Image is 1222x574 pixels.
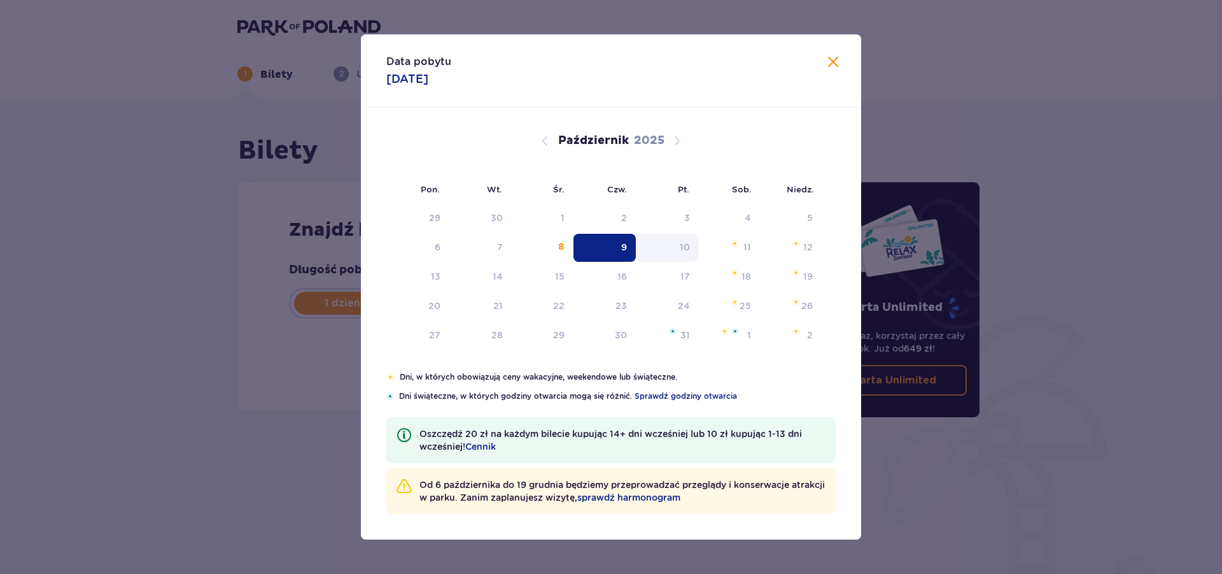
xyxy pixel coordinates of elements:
td: Data niedostępna. sobota, 4 października 2025 [699,204,761,233]
div: 25 [740,299,751,312]
a: Sprawdź godziny otwarcia [635,391,737,402]
div: 8 [558,241,565,254]
td: Data niedostępna. piątek, 3 października 2025 [636,204,699,233]
p: 2025 [634,133,664,148]
td: Data niedostępna. czwartek, 2 października 2025 [573,204,636,233]
div: 6 [435,241,440,254]
td: czwartek, 30 października 2025 [573,322,636,350]
div: 3 [684,212,690,224]
img: Pomarańczowa gwiazdka [792,327,800,335]
div: 17 [680,270,690,283]
img: Niebieska gwiazdka [731,327,739,335]
td: niedziela, 2 listopada 2025 [760,322,822,350]
img: Pomarańczowa gwiazdka [386,373,395,381]
div: 31 [680,329,690,341]
td: Data niedostępna. poniedziałek, 29 września 2025 [386,204,449,233]
div: 5 [807,212,813,224]
img: Pomarańczowa gwiazdka [731,269,739,276]
td: Data niedostępna. niedziela, 5 października 2025 [760,204,822,233]
td: czwartek, 23 października 2025 [573,292,636,320]
td: czwartek, 16 października 2025 [573,263,636,291]
div: 29 [553,329,565,341]
td: środa, 8 października 2025 [512,234,573,262]
div: 28 [491,329,503,341]
div: 11 [743,241,751,254]
p: Od 6 października do 19 grudnia będziemy przeprowadzać przeglądy i konserwacje atrakcji w parku. ... [419,478,825,504]
div: 15 [555,270,565,283]
div: 20 [428,299,440,312]
td: piątek, 31 października 2025 [636,322,699,350]
p: Oszczędź 20 zł na każdym bilecie kupując 14+ dni wcześniej lub 10 zł kupując 1-13 dni wcześniej! [419,427,825,453]
td: sobota, 25 października 2025 [699,292,761,320]
img: Pomarańczowa gwiazdka [792,240,800,247]
td: poniedziałek, 27 października 2025 [386,322,449,350]
small: Śr. [553,184,565,194]
td: niedziela, 19 października 2025 [760,263,822,291]
small: Czw. [607,184,627,194]
td: wtorek, 14 października 2025 [449,263,512,291]
button: Poprzedni miesiąc [537,133,552,148]
td: piątek, 17 października 2025 [636,263,699,291]
div: 24 [678,299,690,312]
td: Data niedostępna. poniedziałek, 6 października 2025 [386,234,449,262]
td: poniedziałek, 13 października 2025 [386,263,449,291]
div: 23 [615,299,627,312]
div: 22 [553,299,565,312]
td: wtorek, 28 października 2025 [449,322,512,350]
td: niedziela, 26 października 2025 [760,292,822,320]
div: 21 [493,299,503,312]
td: Data niedostępna. wtorek, 7 października 2025 [449,234,512,262]
div: 1 [747,329,751,341]
div: 12 [803,241,813,254]
td: niedziela, 12 października 2025 [760,234,822,262]
small: Sob. [732,184,752,194]
div: 4 [745,212,751,224]
div: 16 [617,270,627,283]
a: Cennik [465,440,496,453]
img: Pomarańczowa gwiazdka [792,298,800,306]
div: 7 [497,241,503,254]
img: Niebieska gwiazdka [669,327,677,335]
a: sprawdź harmonogram [577,491,680,504]
div: 2 [807,329,813,341]
small: Pon. [421,184,440,194]
button: Zamknij [825,55,841,71]
small: Niedz. [787,184,814,194]
p: Październik [558,133,629,148]
div: 30 [615,329,627,341]
td: piątek, 10 października 2025 [636,234,699,262]
td: środa, 22 października 2025 [512,292,573,320]
td: sobota, 18 października 2025 [699,263,761,291]
img: Niebieska gwiazdka [386,392,394,400]
img: Pomarańczowa gwiazdka [731,298,739,306]
div: 14 [493,270,503,283]
div: 27 [429,329,440,341]
div: 29 [429,212,440,224]
div: 1 [561,212,565,224]
img: Pomarańczowa gwiazdka [720,327,729,335]
div: 30 [491,212,503,224]
small: Pt. [678,184,689,194]
td: środa, 29 października 2025 [512,322,573,350]
img: Pomarańczowa gwiazdka [731,240,739,247]
img: Pomarańczowa gwiazdka [792,269,800,276]
td: Data niedostępna. środa, 1 października 2025 [512,204,573,233]
td: środa, 15 października 2025 [512,263,573,291]
td: Data niedostępna. wtorek, 30 września 2025 [449,204,512,233]
div: 18 [741,270,751,283]
td: wtorek, 21 października 2025 [449,292,512,320]
p: Dni, w których obowiązują ceny wakacyjne, weekendowe lub świąteczne. [400,371,836,383]
p: Dni świąteczne, w których godziny otwarcia mogą się różnić. [399,391,836,402]
div: 9 [621,241,627,254]
p: Data pobytu [386,55,451,69]
button: Następny miesiąc [670,133,685,148]
p: [DATE] [386,71,428,87]
td: piątek, 24 października 2025 [636,292,699,320]
div: 26 [801,299,813,312]
div: 13 [431,270,440,283]
small: Wt. [487,184,502,194]
div: 19 [803,270,813,283]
